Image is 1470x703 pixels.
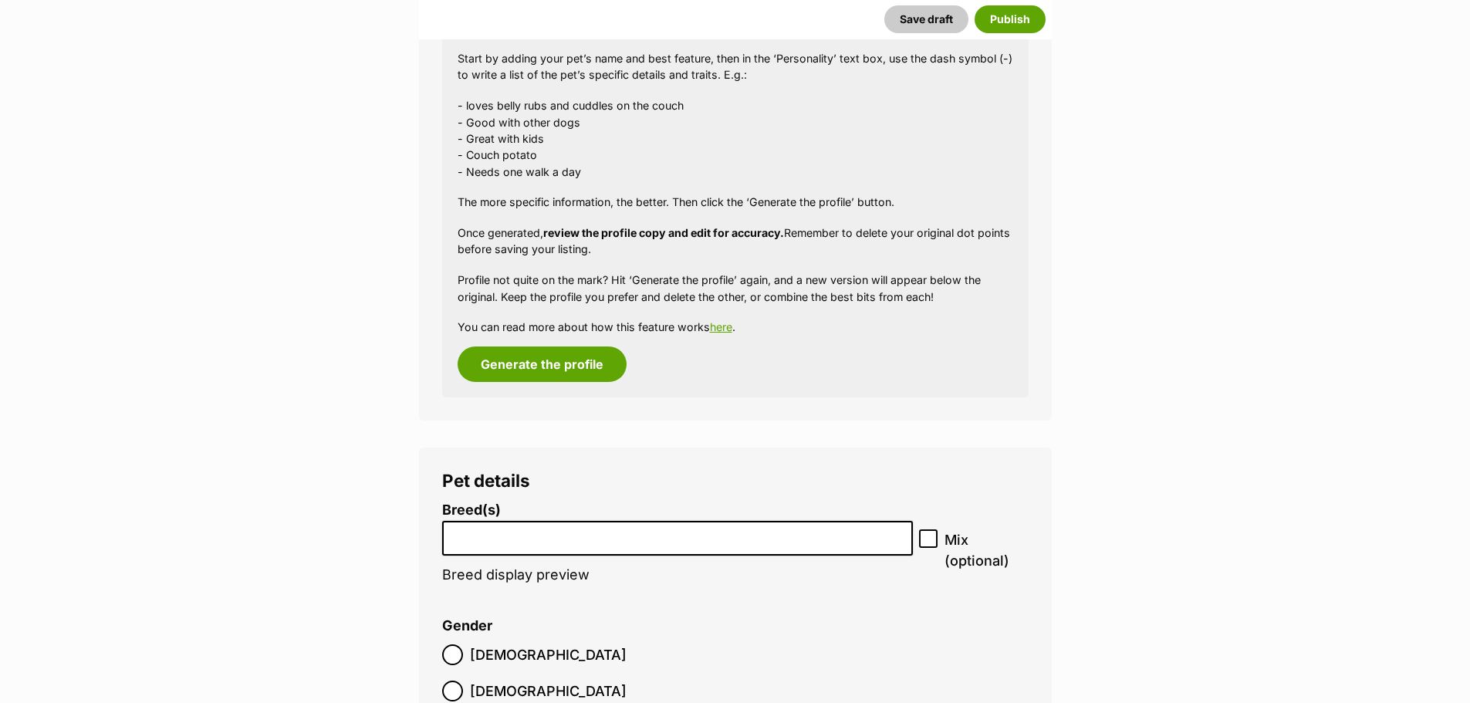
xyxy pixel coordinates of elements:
a: here [710,320,732,333]
p: The more specific information, the better. Then click the ‘Generate the profile’ button. [458,194,1013,210]
p: You can read more about how this feature works . [458,319,1013,335]
span: [DEMOGRAPHIC_DATA] [470,681,627,701]
span: Pet details [442,470,530,491]
strong: review the profile copy and edit for accuracy. [543,226,784,239]
p: Profile not quite on the mark? Hit ‘Generate the profile’ again, and a new version will appear be... [458,272,1013,305]
label: Gender [442,618,492,634]
li: Breed display preview [442,502,914,599]
p: Start by adding your pet’s name and best feature, then in the ‘Personality’ text box, use the das... [458,50,1013,83]
span: Mix (optional) [945,529,1028,571]
button: Save draft [884,5,968,33]
p: - loves belly rubs and cuddles on the couch - Good with other dogs - Great with kids - Couch pota... [458,97,1013,180]
p: Once generated, Remember to delete your original dot points before saving your listing. [458,225,1013,258]
span: [DEMOGRAPHIC_DATA] [470,644,627,665]
button: Generate the profile [458,346,627,382]
label: Breed(s) [442,502,914,519]
button: Publish [975,5,1046,33]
